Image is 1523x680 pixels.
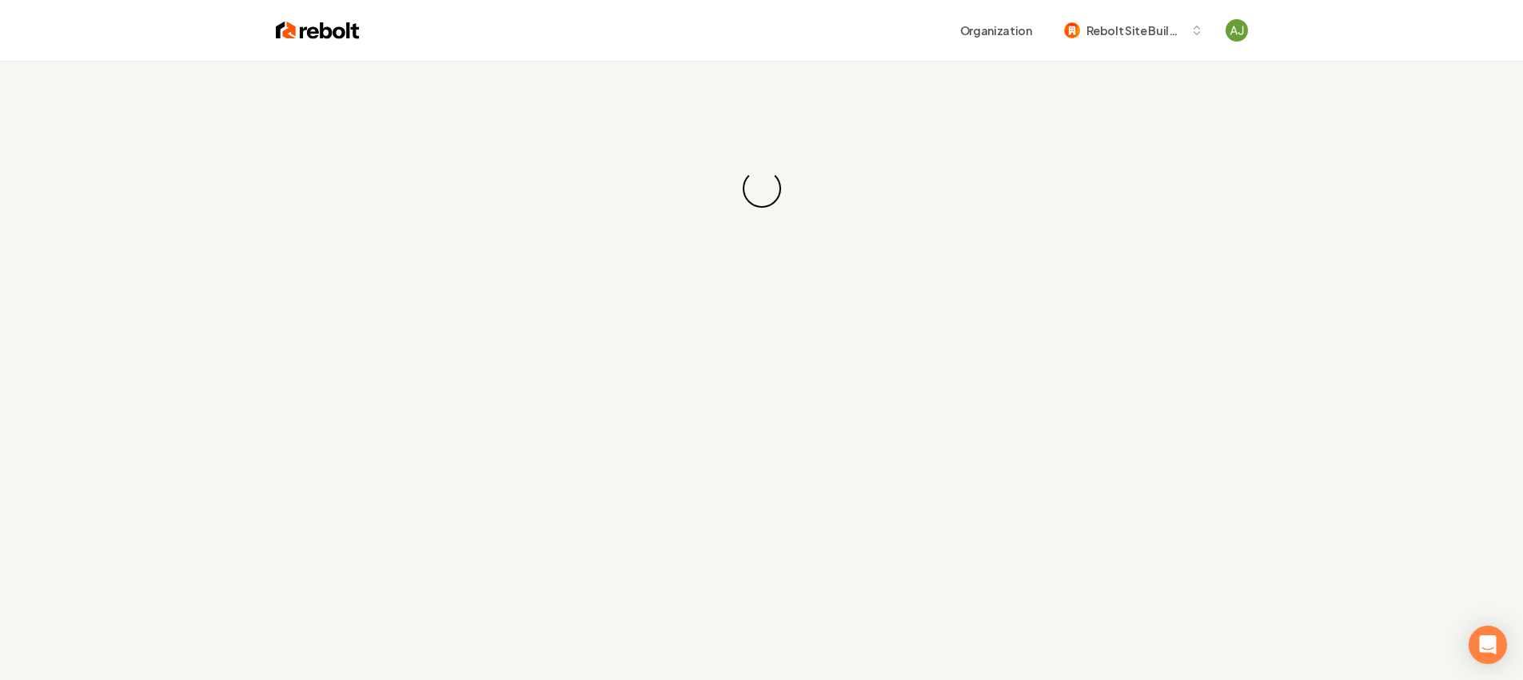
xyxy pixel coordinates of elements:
button: Open user button [1226,19,1248,42]
img: Rebolt Logo [276,19,360,42]
span: Rebolt Site Builder [1086,22,1184,39]
button: Organization [951,16,1042,45]
img: Rebolt Site Builder [1064,22,1080,38]
img: AJ Nimeh [1226,19,1248,42]
div: Loading [735,161,788,215]
div: Open Intercom Messenger [1469,626,1507,664]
